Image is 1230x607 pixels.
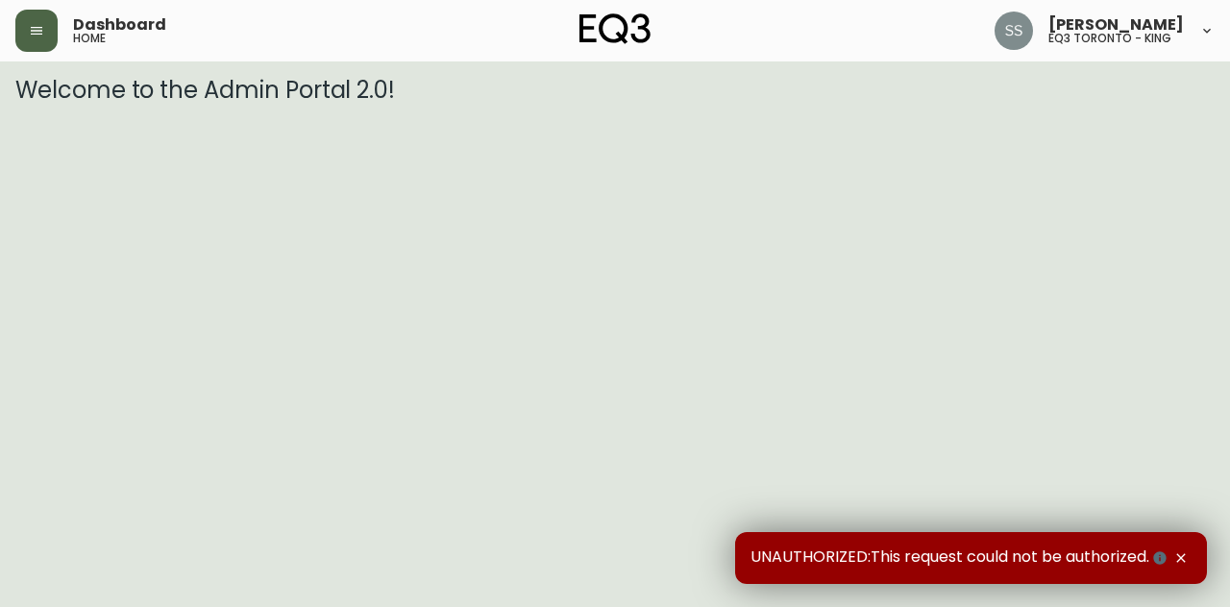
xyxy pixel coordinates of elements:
span: [PERSON_NAME] [1048,17,1184,33]
h5: eq3 toronto - king [1048,33,1171,44]
h5: home [73,33,106,44]
img: logo [579,13,651,44]
span: UNAUTHORIZED:This request could not be authorized. [750,547,1170,569]
h3: Welcome to the Admin Portal 2.0! [15,77,1215,104]
img: f1b6f2cda6f3b51f95337c5892ce6799 [995,12,1033,50]
span: Dashboard [73,17,166,33]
